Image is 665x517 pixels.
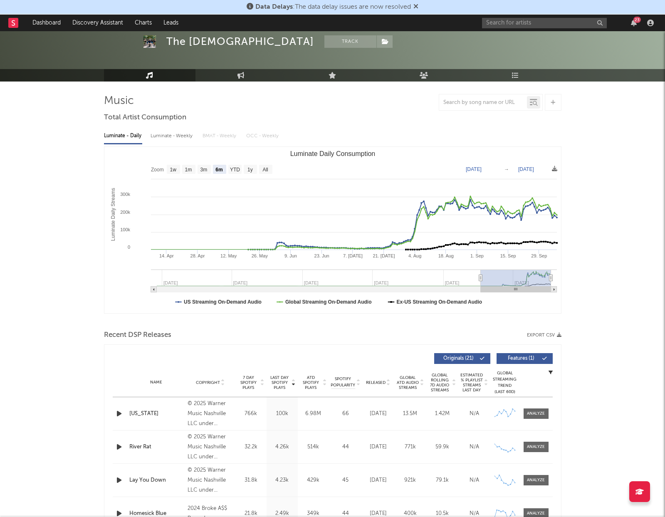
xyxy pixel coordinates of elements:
button: Track [324,35,376,48]
div: Luminate - Daily [104,129,142,143]
div: © 2025 Warner Music Nashville LLC under exclusive license from The Creekers Band LLC [188,399,233,429]
text: 7. [DATE] [343,253,362,258]
div: N/A [460,476,488,485]
div: Name [129,379,184,386]
input: Search by song name or URL [439,99,527,106]
div: 429k [300,476,327,485]
text: 1m [185,167,192,173]
text: 12. May [220,253,237,258]
div: 766k [237,410,265,418]
text: 9. Jun [284,253,297,258]
div: 66 [331,410,360,418]
text: 4. Aug [408,253,421,258]
a: River Rat [129,443,184,451]
text: Ex-US Streaming On-Demand Audio [396,299,482,305]
text: Luminate Daily Consumption [290,150,375,157]
div: © 2025 Warner Music Nashville LLC under exclusive license from The Creekers Band LLC [188,465,233,495]
div: 32.2k [237,443,265,451]
span: Last Day Spotify Plays [269,375,291,390]
text: 21. [DATE] [373,253,395,258]
text: 23. Jun [314,253,329,258]
span: Global ATD Audio Streams [396,375,419,390]
div: 6.98M [300,410,327,418]
div: 921k [396,476,424,485]
a: [US_STATE] [129,410,184,418]
div: 79.1k [428,476,456,485]
svg: Luminate Daily Consumption [104,147,561,313]
text: Luminate Daily Streams [110,188,116,241]
span: Features ( 1 ) [502,356,540,361]
text: 0 [127,245,130,250]
div: Global Streaming Trend (Last 60D) [492,370,517,395]
div: 13.5M [396,410,424,418]
div: 4.23k [269,476,296,485]
span: Released [366,380,386,385]
text: 15. Sep [500,253,516,258]
text: 14. Apr [159,253,173,258]
div: N/A [460,410,488,418]
div: 59.9k [428,443,456,451]
div: Luminate - Weekly [151,129,194,143]
text: 1w [170,167,176,173]
text: 1y [247,167,253,173]
div: 4.26k [269,443,296,451]
a: Discovery Assistant [67,15,129,31]
div: 23 [633,17,641,23]
button: Export CSV [527,333,561,338]
div: [DATE] [364,410,392,418]
span: Total Artist Consumption [104,113,186,123]
button: Originals(21) [434,353,490,364]
div: 514k [300,443,327,451]
span: : The data delay issues are now resolved [255,4,411,10]
a: Leads [158,15,184,31]
text: 26. May [251,253,268,258]
span: Originals ( 21 ) [440,356,478,361]
div: 1.42M [428,410,456,418]
text: 200k [120,210,130,215]
div: 45 [331,476,360,485]
button: Features(1) [497,353,553,364]
text: 300k [120,192,130,197]
a: Charts [129,15,158,31]
text: All [262,167,268,173]
a: Dashboard [27,15,67,31]
div: [DATE] [364,443,392,451]
span: Estimated % Playlist Streams Last Day [460,373,483,393]
span: Dismiss [413,4,418,10]
span: ATD Spotify Plays [300,375,322,390]
text: YTD [230,167,240,173]
text: 18. Aug [438,253,453,258]
text: Global Streaming On-Demand Audio [285,299,371,305]
text: Zoom [151,167,164,173]
span: Copyright [196,380,220,385]
span: Global Rolling 7D Audio Streams [428,373,451,393]
div: N/A [460,443,488,451]
span: Spotify Popularity [331,376,355,388]
div: © 2025 Warner Music Nashville LLC under exclusive license from The Creekers Band LLC [188,432,233,462]
text: → [504,166,509,172]
div: [DATE] [364,476,392,485]
a: Lay You Down [129,476,184,485]
text: 100k [120,227,130,232]
text: 3m [200,167,207,173]
button: 23 [631,20,637,26]
text: 1. Sep [470,253,484,258]
div: 31.8k [237,476,265,485]
text: 29. Sep [531,253,547,258]
div: The [DEMOGRAPHIC_DATA] [166,35,314,48]
text: 6m [215,167,222,173]
text: [DATE] [466,166,482,172]
div: 44 [331,443,360,451]
span: 7 Day Spotify Plays [237,375,260,390]
div: 100k [269,410,296,418]
text: [DATE] [518,166,534,172]
div: 771k [396,443,424,451]
span: Recent DSP Releases [104,330,171,340]
input: Search for artists [482,18,607,28]
text: US Streaming On-Demand Audio [184,299,262,305]
text: 28. Apr [190,253,205,258]
span: Data Delays [255,4,293,10]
